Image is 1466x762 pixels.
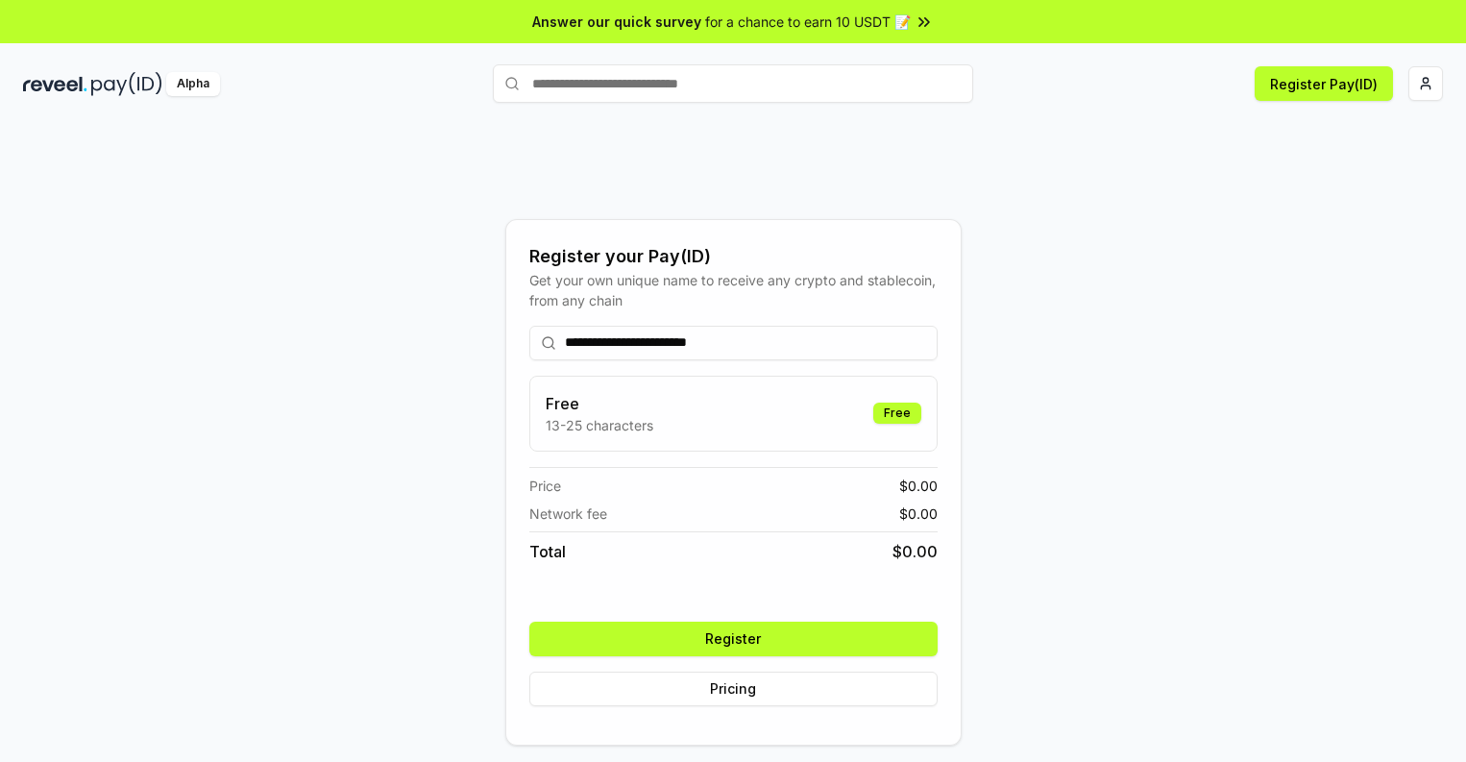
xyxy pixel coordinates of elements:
[529,243,938,270] div: Register your Pay(ID)
[91,72,162,96] img: pay_id
[899,476,938,496] span: $ 0.00
[532,12,701,32] span: Answer our quick survey
[529,504,607,524] span: Network fee
[529,476,561,496] span: Price
[529,622,938,656] button: Register
[892,540,938,563] span: $ 0.00
[23,72,87,96] img: reveel_dark
[1255,66,1393,101] button: Register Pay(ID)
[546,415,653,435] p: 13-25 characters
[529,672,938,706] button: Pricing
[529,270,938,310] div: Get your own unique name to receive any crypto and stablecoin, from any chain
[899,504,938,524] span: $ 0.00
[705,12,911,32] span: for a chance to earn 10 USDT 📝
[166,72,220,96] div: Alpha
[546,392,653,415] h3: Free
[529,540,566,563] span: Total
[873,403,921,424] div: Free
